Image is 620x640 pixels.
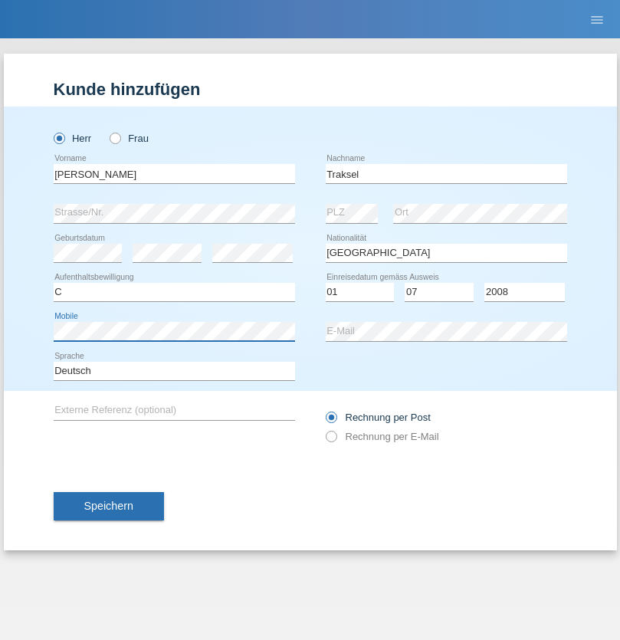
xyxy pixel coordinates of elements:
label: Frau [110,133,149,144]
input: Rechnung per E-Mail [326,431,336,450]
input: Herr [54,133,64,143]
span: Speichern [84,500,133,512]
a: menu [582,15,612,24]
label: Herr [54,133,92,144]
i: menu [589,12,605,28]
label: Rechnung per Post [326,412,431,423]
h1: Kunde hinzufügen [54,80,567,99]
button: Speichern [54,492,164,521]
input: Rechnung per Post [326,412,336,431]
label: Rechnung per E-Mail [326,431,439,442]
input: Frau [110,133,120,143]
